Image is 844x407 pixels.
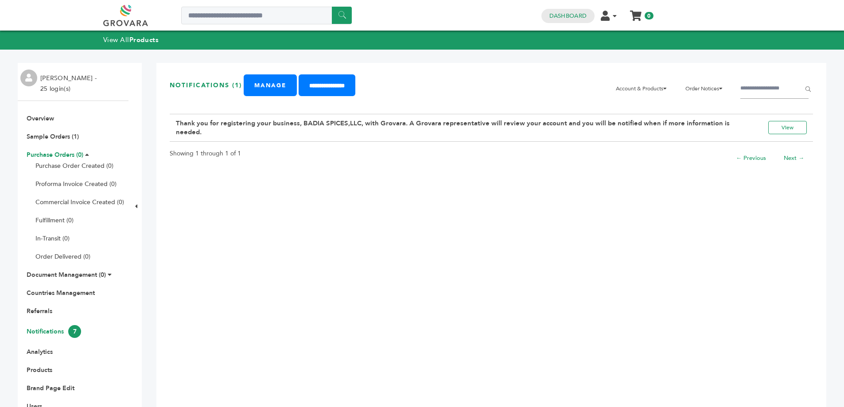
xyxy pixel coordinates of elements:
[244,74,297,96] a: Manage
[736,154,766,162] a: ← Previous
[27,114,54,123] a: Overview
[740,79,809,99] input: Filter by keywords
[681,79,732,98] li: Order Notices
[103,35,159,44] a: View AllProducts
[35,162,113,170] a: Purchase Order Created (0)
[170,148,241,159] p: Showing 1 through 1 of 1
[630,8,641,17] a: My Cart
[645,12,653,19] span: 0
[129,35,159,44] strong: Products
[35,234,70,243] a: In-Transit (0)
[35,216,74,225] a: Fulfillment (0)
[27,151,83,159] a: Purchase Orders (0)
[40,73,99,94] li: [PERSON_NAME] - 25 login(s)
[35,180,117,188] a: Proforma Invoice Created (0)
[27,327,81,336] a: Notifications7
[549,12,587,20] a: Dashboard
[784,154,804,162] a: Next →
[27,271,106,279] a: Document Management (0)
[68,325,81,338] span: 7
[27,132,79,141] a: Sample Orders (1)
[611,79,677,98] li: Account & Products
[170,114,750,142] td: Thank you for registering your business, BADIA SPICES,LLC, with Grovara. A Grovara representative...
[768,121,807,134] a: View
[27,348,53,356] a: Analytics
[35,252,90,261] a: Order Delivered (0)
[27,289,95,297] a: Countries Management
[181,7,352,24] input: Search a product or brand...
[27,366,52,374] a: Products
[35,198,124,206] a: Commercial Invoice Created (0)
[27,384,74,392] a: Brand Page Edit
[170,81,242,89] h3: Notifications (1)
[20,70,37,86] img: profile.png
[27,307,52,315] a: Referrals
